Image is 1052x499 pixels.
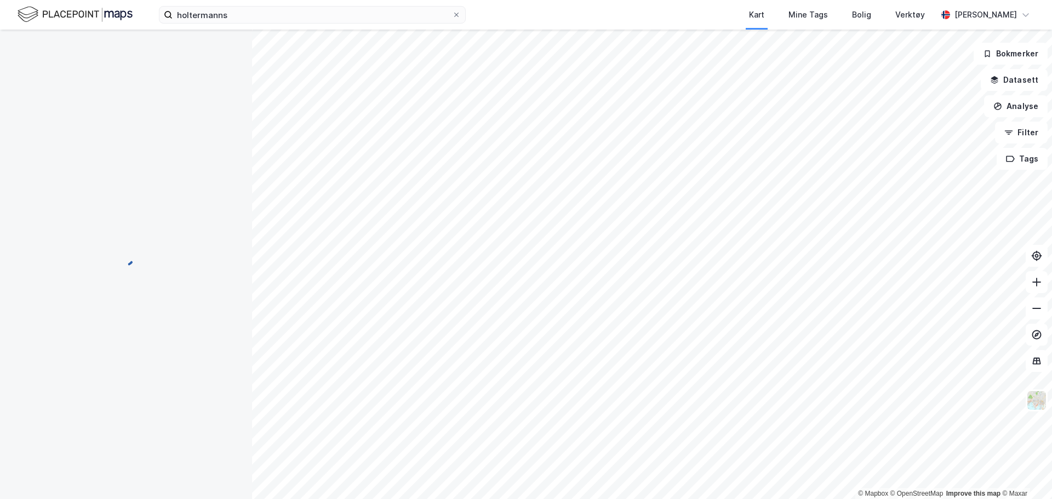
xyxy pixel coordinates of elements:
[788,8,828,21] div: Mine Tags
[995,122,1048,144] button: Filter
[954,8,1017,21] div: [PERSON_NAME]
[173,7,452,23] input: Søk på adresse, matrikkel, gårdeiere, leietakere eller personer
[981,69,1048,91] button: Datasett
[18,5,133,24] img: logo.f888ab2527a4732fd821a326f86c7f29.svg
[984,95,1048,117] button: Analyse
[117,249,135,267] img: spinner.a6d8c91a73a9ac5275cf975e30b51cfb.svg
[997,148,1048,170] button: Tags
[997,446,1052,499] iframe: Chat Widget
[749,8,764,21] div: Kart
[974,43,1048,65] button: Bokmerker
[858,490,888,497] a: Mapbox
[895,8,925,21] div: Verktøy
[852,8,871,21] div: Bolig
[1026,390,1047,411] img: Z
[946,490,1000,497] a: Improve this map
[890,490,944,497] a: OpenStreetMap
